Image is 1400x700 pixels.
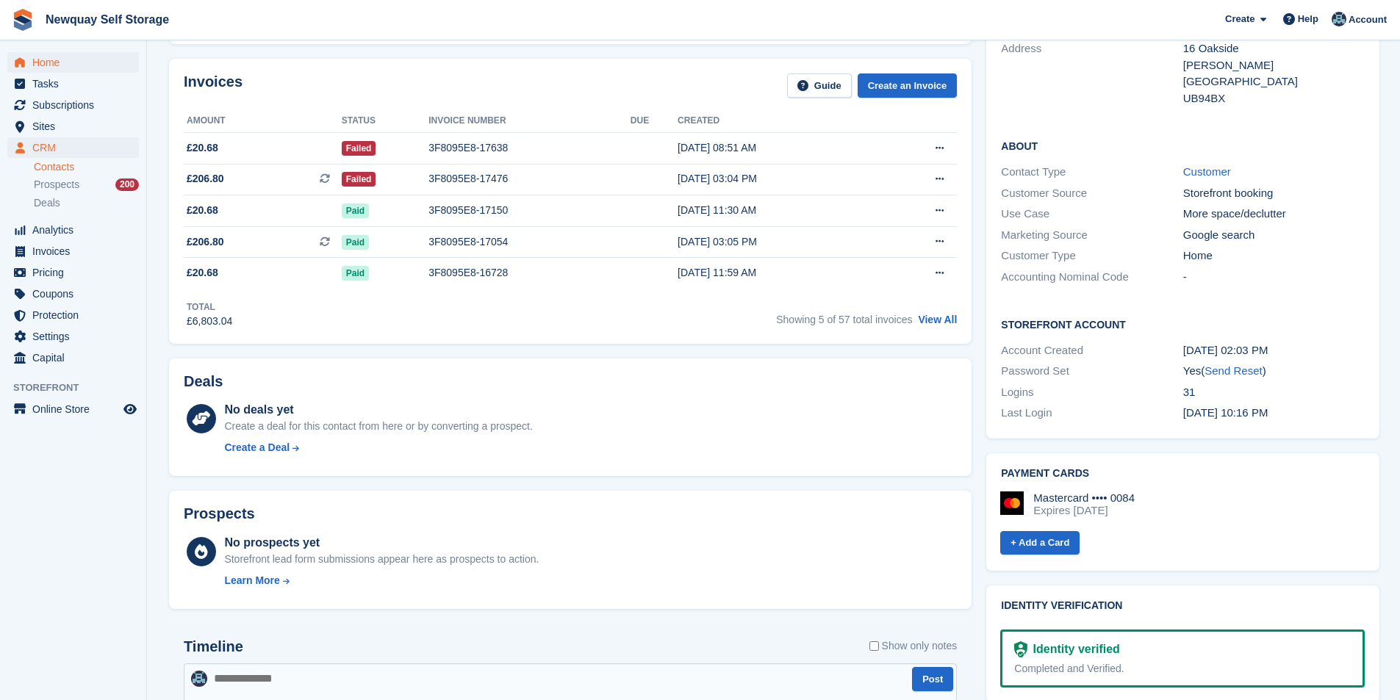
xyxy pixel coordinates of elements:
a: Customer [1183,165,1231,178]
div: Contact Type [1001,164,1182,181]
div: Address [1001,40,1182,107]
div: Create a deal for this contact from here or by converting a prospect. [224,419,532,434]
div: Learn More [224,573,279,588]
th: Status [342,109,428,133]
span: Paid [342,266,369,281]
div: 16 Oakside [1183,40,1365,57]
div: 3F8095E8-17638 [428,140,631,156]
span: £20.68 [187,203,218,218]
span: Protection [32,305,121,325]
div: Customer Source [1001,185,1182,202]
h2: Identity verification [1001,600,1365,612]
a: Contacts [34,160,139,174]
span: Paid [342,235,369,250]
h2: Timeline [184,638,243,655]
div: 3F8095E8-17476 [428,171,631,187]
a: menu [7,52,139,73]
span: Create [1225,12,1254,26]
span: Pricing [32,262,121,283]
div: UB94BX [1183,90,1365,107]
div: [DATE] 02:03 PM [1183,342,1365,359]
span: Subscriptions [32,95,121,115]
span: Tasks [32,73,121,94]
a: Guide [787,73,852,98]
span: Capital [32,347,121,368]
div: £6,803.04 [187,314,232,329]
span: Storefront [13,380,146,395]
div: Storefront booking [1183,185,1365,202]
div: 31 [1183,384,1365,401]
a: Prospects 200 [34,177,139,192]
a: View All [918,314,957,325]
span: Invoices [32,241,121,261]
a: menu [7,116,139,137]
h2: Payment cards [1001,468,1365,480]
span: Showing 5 of 57 total invoices [776,314,912,325]
a: Learn More [224,573,539,588]
span: CRM [32,137,121,158]
a: Send Reset [1205,364,1262,377]
a: menu [7,220,139,240]
div: [DATE] 03:05 PM [678,234,879,250]
div: Home [1183,248,1365,264]
a: Newquay Self Storage [40,7,175,32]
div: Create a Deal [224,440,290,455]
div: Password Set [1001,363,1182,380]
a: menu [7,73,139,94]
span: £206.80 [187,171,224,187]
span: Online Store [32,399,121,419]
div: Accounting Nominal Code [1001,269,1182,286]
th: Due [631,109,678,133]
span: Account [1349,12,1387,27]
img: Identity Verification Ready [1014,641,1027,657]
div: Mastercard •••• 0084 [1033,491,1135,505]
span: Coupons [32,284,121,304]
a: menu [7,399,139,419]
a: menu [7,347,139,368]
a: Preview store [121,400,139,418]
a: menu [7,284,139,304]
div: 3F8095E8-17150 [428,203,631,218]
img: Colette Pearce [1332,12,1346,26]
span: Help [1298,12,1318,26]
div: 200 [115,178,139,191]
h2: Invoices [184,73,243,98]
a: menu [7,326,139,347]
h2: Deals [184,373,223,390]
a: menu [7,137,139,158]
div: Google search [1183,227,1365,244]
time: 2025-07-01 21:16:13 UTC [1183,406,1268,419]
div: Completed and Verified. [1014,661,1351,676]
div: 3F8095E8-17054 [428,234,631,250]
a: menu [7,305,139,325]
div: Logins [1001,384,1182,401]
div: Account Created [1001,342,1182,359]
span: Home [32,52,121,73]
div: Customer Type [1001,248,1182,264]
div: More space/declutter [1183,206,1365,223]
a: menu [7,241,139,261]
th: Created [678,109,879,133]
div: No prospects yet [224,534,539,552]
h2: Storefront Account [1001,317,1365,331]
a: menu [7,95,139,115]
input: Show only notes [869,638,879,654]
th: Amount [184,109,342,133]
button: Post [912,667,953,691]
span: Sites [32,116,121,137]
span: Prospects [34,178,79,192]
img: Mastercard Logo [1000,491,1024,515]
div: Last Login [1001,405,1182,422]
label: Show only notes [869,638,958,654]
div: [GEOGRAPHIC_DATA] [1183,73,1365,90]
div: Identity verified [1027,641,1120,658]
span: £206.80 [187,234,224,250]
h2: About [1001,138,1365,153]
div: Expires [DATE] [1033,504,1135,517]
a: Create a Deal [224,440,532,455]
span: Failed [342,172,376,187]
span: Failed [342,141,376,156]
a: Deals [34,195,139,211]
div: Yes [1183,363,1365,380]
span: ( ) [1201,364,1266,377]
